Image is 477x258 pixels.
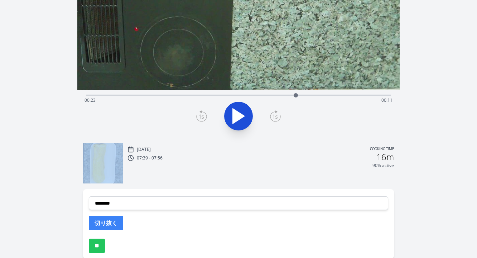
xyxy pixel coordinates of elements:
span: 00:23 [85,97,96,103]
h2: 16m [376,153,394,161]
img: 250917224027_thumb.jpeg [83,143,123,183]
p: 07:39 - 07:56 [137,155,163,161]
button: 切り抜く [89,216,123,230]
span: 00:11 [381,97,392,103]
p: Cooking time [370,146,394,153]
p: 90% active [372,163,394,168]
p: [DATE] [137,147,151,152]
